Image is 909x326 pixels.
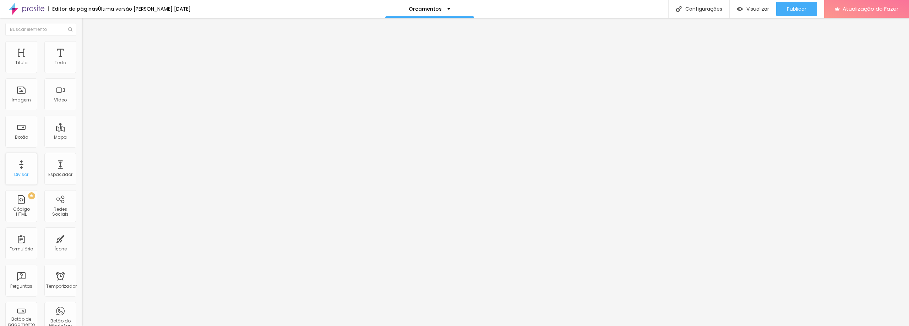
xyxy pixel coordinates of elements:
[54,97,67,103] font: Vídeo
[15,134,28,140] font: Botão
[14,171,28,177] font: Divisor
[5,23,76,36] input: Buscar elemento
[68,27,72,32] img: Ícone
[13,206,30,217] font: Código HTML
[746,5,769,12] font: Visualizar
[15,60,27,66] font: Título
[54,134,67,140] font: Mapa
[46,283,77,289] font: Temporizador
[787,5,806,12] font: Publicar
[10,246,33,252] font: Formulário
[54,246,67,252] font: Ícone
[52,5,98,12] font: Editor de páginas
[10,283,32,289] font: Perguntas
[52,206,69,217] font: Redes Sociais
[55,60,66,66] font: Texto
[98,5,191,12] font: Última versão [PERSON_NAME] [DATE]
[685,5,722,12] font: Configurações
[776,2,817,16] button: Publicar
[409,5,442,12] font: Orçamentos
[843,5,898,12] font: Atualização do Fazer
[48,171,72,177] font: Espaçador
[676,6,682,12] img: Ícone
[737,6,743,12] img: view-1.svg
[730,2,776,16] button: Visualizar
[12,97,31,103] font: Imagem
